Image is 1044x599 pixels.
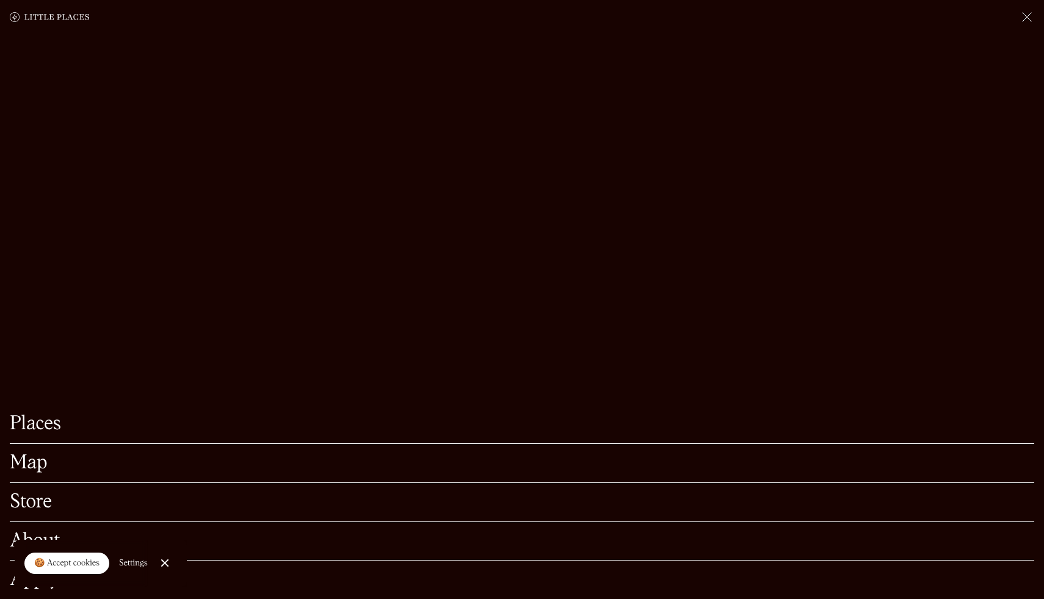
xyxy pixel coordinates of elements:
div: Close Cookie Popup [164,563,165,564]
a: Places [10,415,1034,434]
a: About [10,532,1034,551]
a: Apply [10,570,1034,589]
a: Store [10,493,1034,512]
a: Settings [119,550,148,577]
a: 🍪 Accept cookies [24,553,109,575]
a: Close Cookie Popup [153,551,177,575]
div: Settings [119,559,148,567]
a: Map [10,454,1034,473]
div: 🍪 Accept cookies [34,557,100,570]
